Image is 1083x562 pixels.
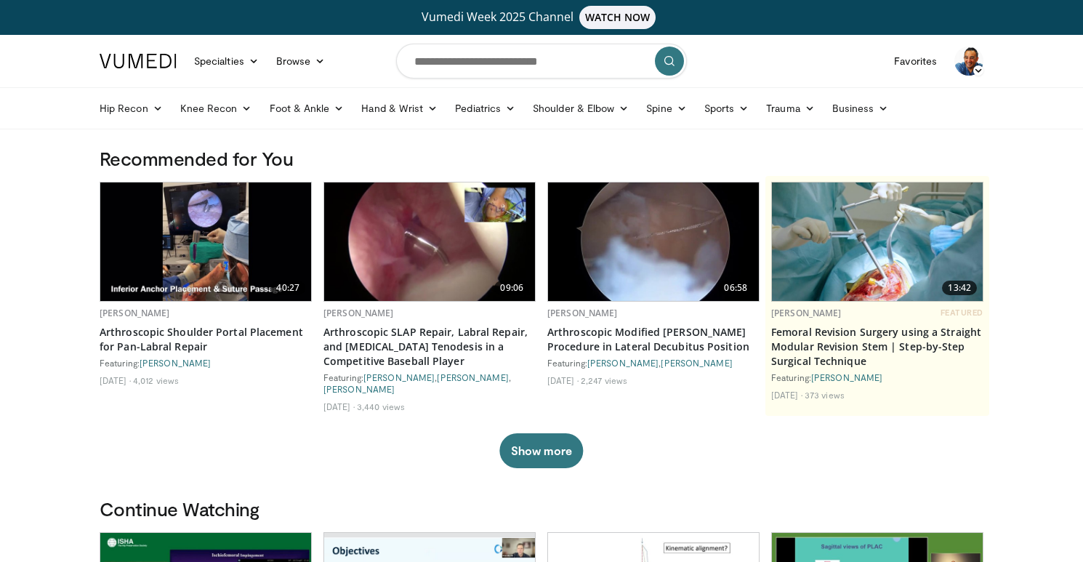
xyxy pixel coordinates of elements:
[140,358,211,368] a: [PERSON_NAME]
[357,401,405,412] li: 3,440 views
[270,281,305,295] span: 40:27
[942,281,977,295] span: 13:42
[824,94,898,123] a: Business
[100,307,170,319] a: [PERSON_NAME]
[446,94,524,123] a: Pediatrics
[172,94,261,123] a: Knee Recon
[100,497,983,521] h3: Continue Watching
[261,94,353,123] a: Foot & Ankle
[494,281,529,295] span: 09:06
[323,401,355,412] li: [DATE]
[805,389,845,401] li: 373 views
[324,182,535,301] img: 241570c0-b2bd-4256-993b-44722dbd24fa.620x360_q85_upscale.jpg
[954,47,983,76] img: Avatar
[579,6,656,29] span: WATCH NOW
[696,94,758,123] a: Sports
[323,307,394,319] a: [PERSON_NAME]
[323,325,536,369] a: Arthroscopic SLAP Repair, Labral Repair, and [MEDICAL_DATA] Tenodesis in a Competitive Baseball P...
[323,384,395,394] a: [PERSON_NAME]
[771,389,802,401] li: [DATE]
[363,372,435,382] a: [PERSON_NAME]
[885,47,946,76] a: Favorites
[941,308,983,318] span: FEATURED
[548,182,759,301] img: f962f5d1-7c21-4371-adcd-5764448b6441.620x360_q85_upscale.jpg
[133,374,179,386] li: 4,012 views
[353,94,446,123] a: Hand & Wrist
[100,325,312,354] a: Arthroscopic Shoulder Portal Placement for Pan-Labral Repair
[267,47,334,76] a: Browse
[772,182,983,301] a: 13:42
[771,372,983,383] div: Featuring:
[524,94,637,123] a: Shoulder & Elbow
[323,372,536,395] div: Featuring: , ,
[185,47,267,76] a: Specialties
[718,281,753,295] span: 06:58
[547,307,618,319] a: [PERSON_NAME]
[811,372,882,382] a: [PERSON_NAME]
[396,44,687,79] input: Search topics, interventions
[637,94,695,123] a: Spine
[100,374,131,386] li: [DATE]
[100,182,311,301] img: 1328e8e2-4eea-451f-9b2c-61a2b228d8ec.620x360_q85_upscale.jpg
[581,374,627,386] li: 2,247 views
[772,182,983,301] img: 4275ad52-8fa6-4779-9598-00e5d5b95857.620x360_q85_upscale.jpg
[757,94,824,123] a: Trauma
[499,433,583,468] button: Show more
[91,94,172,123] a: Hip Recon
[547,374,579,386] li: [DATE]
[100,357,312,369] div: Featuring:
[587,358,659,368] a: [PERSON_NAME]
[548,182,759,301] a: 06:58
[547,325,760,354] a: Arthroscopic Modified [PERSON_NAME] Procedure in Lateral Decubitus Position
[437,372,508,382] a: [PERSON_NAME]
[100,147,983,170] h3: Recommended for You
[771,325,983,369] a: Femoral Revision Surgery using a Straight Modular Revision Stem | Step-by-Step Surgical Technique
[100,54,177,68] img: VuMedi Logo
[661,358,732,368] a: [PERSON_NAME]
[102,6,981,29] a: Vumedi Week 2025 ChannelWATCH NOW
[100,182,311,301] a: 40:27
[771,307,842,319] a: [PERSON_NAME]
[324,182,535,301] a: 09:06
[547,357,760,369] div: Featuring: ,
